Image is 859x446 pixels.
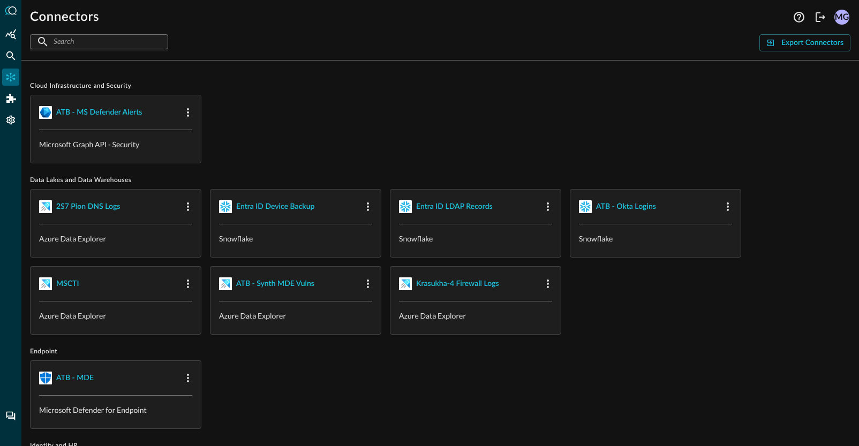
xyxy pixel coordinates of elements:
[54,32,144,51] input: Search
[834,10,849,25] div: MG
[579,200,592,213] img: Snowflake.svg
[219,200,232,213] img: Snowflake.svg
[39,404,192,415] p: Microsoft Defender for Endpoint
[219,233,372,244] p: Snowflake
[56,200,120,214] div: 2S7 Pion DNS Logs
[416,277,499,291] div: Krasukha-4 Firewall Logs
[812,9,829,26] button: Logout
[2,111,19,128] div: Settings
[219,310,372,321] p: Azure Data Explorer
[416,200,493,214] div: Entra ID LDAP Records
[596,200,656,214] div: ATB - Okta Logins
[39,198,179,215] button: 2S7 Pion DNS Logs
[30,82,850,90] span: Cloud Infrastructure and Security
[39,310,192,321] p: Azure Data Explorer
[3,90,20,107] div: Addons
[236,277,314,291] div: ATB - Synth MDE Vulns
[399,200,412,213] img: Snowflake.svg
[399,277,412,290] img: AzureDataExplorer.svg
[219,198,359,215] button: Entra ID Device Backup
[39,275,179,292] button: MSCTI
[579,233,732,244] p: Snowflake
[579,198,719,215] button: ATB - Okta Logins
[219,275,359,292] button: ATB - Synth MDE Vulns
[399,198,539,215] button: Entra ID LDAP Records
[56,372,94,385] div: ATB - MDE
[39,372,52,384] img: MicrosoftDefenderForEndpoint.svg
[30,176,850,185] span: Data Lakes and Data Warehouses
[399,275,539,292] button: Krasukha-4 Firewall Logs
[399,310,552,321] p: Azure Data Explorer
[2,69,19,86] div: Connectors
[790,9,808,26] button: Help
[39,277,52,290] img: AzureDataExplorer.svg
[39,139,192,150] p: Microsoft Graph API - Security
[30,9,99,26] h1: Connectors
[56,106,142,119] div: ATB - MS Defender Alerts
[39,369,179,387] button: ATB - MDE
[39,106,52,119] img: MicrosoftGraph.svg
[399,233,552,244] p: Snowflake
[2,407,19,425] div: Chat
[39,104,179,121] button: ATB - MS Defender Alerts
[30,347,850,356] span: Endpoint
[2,26,19,43] div: Summary Insights
[759,34,850,51] button: Export Connectors
[56,277,79,291] div: MSCTI
[39,233,192,244] p: Azure Data Explorer
[236,200,314,214] div: Entra ID Device Backup
[219,277,232,290] img: AzureDataExplorer.svg
[39,200,52,213] img: AzureDataExplorer.svg
[2,47,19,64] div: Federated Search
